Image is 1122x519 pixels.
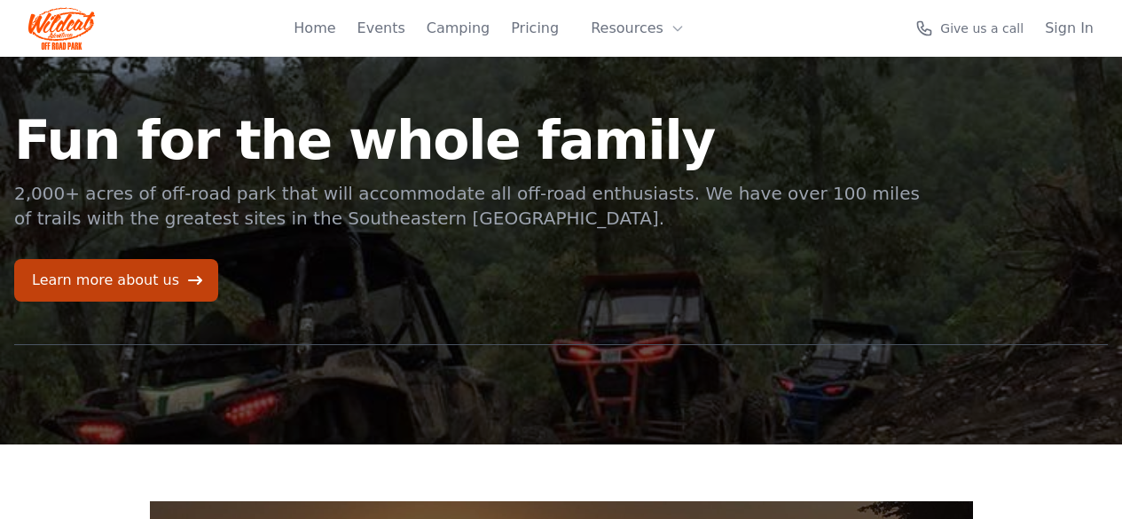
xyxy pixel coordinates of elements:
[1045,18,1094,39] a: Sign In
[14,181,922,231] p: 2,000+ acres of off-road park that will accommodate all off-road enthusiasts. We have over 100 mi...
[580,11,695,46] button: Resources
[511,18,559,39] a: Pricing
[357,18,405,39] a: Events
[427,18,490,39] a: Camping
[294,18,335,39] a: Home
[28,7,95,50] img: Wildcat Logo
[14,259,218,302] a: Learn more about us
[14,114,922,167] h1: Fun for the whole family
[915,20,1024,37] a: Give us a call
[940,20,1024,37] span: Give us a call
